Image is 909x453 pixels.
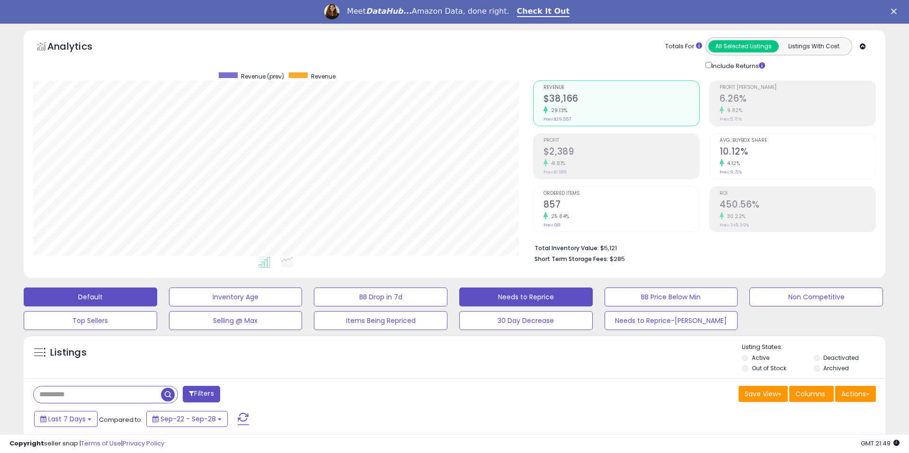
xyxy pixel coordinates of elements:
[749,287,883,306] button: Non Competitive
[742,343,885,352] p: Listing States:
[347,7,509,16] div: Meet Amazon Data, done right.
[789,386,834,402] button: Columns
[605,311,738,330] button: Needs to Reprice-[PERSON_NAME]
[241,72,284,80] span: Revenue (prev)
[544,116,571,122] small: Prev: $29,557
[48,414,86,424] span: Last 7 Days
[724,213,746,220] small: 30.22%
[752,364,786,372] label: Out of Stock
[544,138,699,143] span: Profit
[720,138,875,143] span: Avg. Buybox Share
[698,60,776,71] div: Include Returns
[24,287,157,306] button: Default
[720,85,875,90] span: Profit [PERSON_NAME]
[366,7,412,16] i: DataHub...
[665,42,702,51] div: Totals For
[610,254,625,263] span: $285
[544,93,699,106] h2: $38,166
[861,439,900,448] span: 2025-10-6 21:49 GMT
[778,40,849,52] button: Listings With Cost
[535,255,608,263] b: Short Term Storage Fees:
[544,169,567,175] small: Prev: $1,685
[720,116,742,122] small: Prev: 5.70%
[720,222,749,228] small: Prev: 345.99%
[544,146,699,159] h2: $2,389
[81,439,121,448] a: Terms of Use
[459,287,593,306] button: Needs to Reprice
[324,4,339,19] img: Profile image for Georgie
[724,107,743,114] small: 9.82%
[544,222,561,228] small: Prev: 681
[544,199,699,212] h2: 857
[160,414,216,424] span: Sep-22 - Sep-28
[795,389,825,399] span: Columns
[835,386,876,402] button: Actions
[314,287,447,306] button: BB Drop in 7d
[535,242,869,253] li: $5,121
[720,191,875,196] span: ROI
[314,311,447,330] button: Items Being Repriced
[724,160,740,167] small: 4.12%
[34,411,98,427] button: Last 7 Days
[823,364,849,372] label: Archived
[544,191,699,196] span: Ordered Items
[605,287,738,306] button: BB Price Below Min
[311,72,336,80] span: Revenue
[548,160,566,167] small: 41.81%
[752,354,769,362] label: Active
[9,439,44,448] strong: Copyright
[169,287,303,306] button: Inventory Age
[720,93,875,106] h2: 6.26%
[99,415,143,424] span: Compared to:
[535,244,599,252] b: Total Inventory Value:
[548,213,570,220] small: 25.84%
[739,386,788,402] button: Save View
[9,439,164,448] div: seller snap | |
[720,169,742,175] small: Prev: 9.72%
[548,107,568,114] small: 29.13%
[24,311,157,330] button: Top Sellers
[50,346,87,359] h5: Listings
[169,311,303,330] button: Selling @ Max
[47,40,111,55] h5: Analytics
[720,146,875,159] h2: 10.12%
[891,9,900,14] div: Close
[823,354,859,362] label: Deactivated
[146,411,228,427] button: Sep-22 - Sep-28
[123,439,164,448] a: Privacy Policy
[183,386,220,402] button: Filters
[459,311,593,330] button: 30 Day Decrease
[544,85,699,90] span: Revenue
[517,7,570,17] a: Check It Out
[708,40,779,52] button: All Selected Listings
[720,199,875,212] h2: 450.56%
